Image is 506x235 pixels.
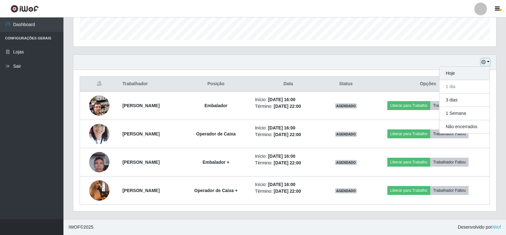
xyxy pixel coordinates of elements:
[430,158,469,167] button: Trabalhador Faltou
[255,160,322,166] li: Término:
[387,186,430,195] button: Liberar para Trabalho
[274,160,301,165] time: [DATE] 22:00
[251,77,325,92] th: Data
[274,104,301,109] time: [DATE] 22:00
[255,131,322,138] li: Término:
[122,160,160,165] strong: [PERSON_NAME]
[122,188,160,193] strong: [PERSON_NAME]
[439,67,490,80] button: Hoje
[255,188,322,195] li: Término:
[439,107,490,120] button: 1 Semana
[268,154,295,159] time: [DATE] 16:00
[335,160,357,165] span: AGENDADO
[89,149,109,176] img: 1721053497188.jpeg
[387,101,430,110] button: Liberar para Trabalho
[492,225,501,230] a: iWof
[274,189,301,194] time: [DATE] 22:00
[439,93,490,107] button: 3 dias
[430,101,469,110] button: Trabalhador Faltou
[439,80,490,93] button: 1 dia
[89,120,109,147] img: 1739952008601.jpeg
[255,96,322,103] li: Início:
[366,77,490,92] th: Opções
[255,103,322,110] li: Término:
[122,103,160,108] strong: [PERSON_NAME]
[268,125,295,130] time: [DATE] 16:00
[430,129,469,138] button: Trabalhador Faltou
[122,131,160,136] strong: [PERSON_NAME]
[268,97,295,102] time: [DATE] 16:00
[69,224,95,231] span: © 2025 .
[325,77,367,92] th: Status
[255,153,322,160] li: Início:
[335,132,357,137] span: AGENDADO
[274,132,301,137] time: [DATE] 22:00
[194,188,238,193] strong: Operador de Caixa +
[430,186,469,195] button: Trabalhador Faltou
[335,103,357,108] span: AGENDADO
[387,129,430,138] button: Liberar para Trabalho
[458,224,501,231] span: Desenvolvido por
[255,125,322,131] li: Início:
[196,131,236,136] strong: Operador de Caixa
[255,181,322,188] li: Início:
[69,225,80,230] span: IWOF
[119,77,181,92] th: Trabalhador
[10,5,39,13] img: CoreUI Logo
[204,103,227,108] strong: Embalador
[335,188,357,193] span: AGENDADO
[181,77,251,92] th: Posição
[387,158,430,167] button: Liberar para Trabalho
[89,87,109,124] img: 1699235527028.jpeg
[268,182,295,187] time: [DATE] 16:00
[439,120,490,133] button: Não encerrados
[202,160,229,165] strong: Embalador +
[89,172,109,209] img: 1740599758812.jpeg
